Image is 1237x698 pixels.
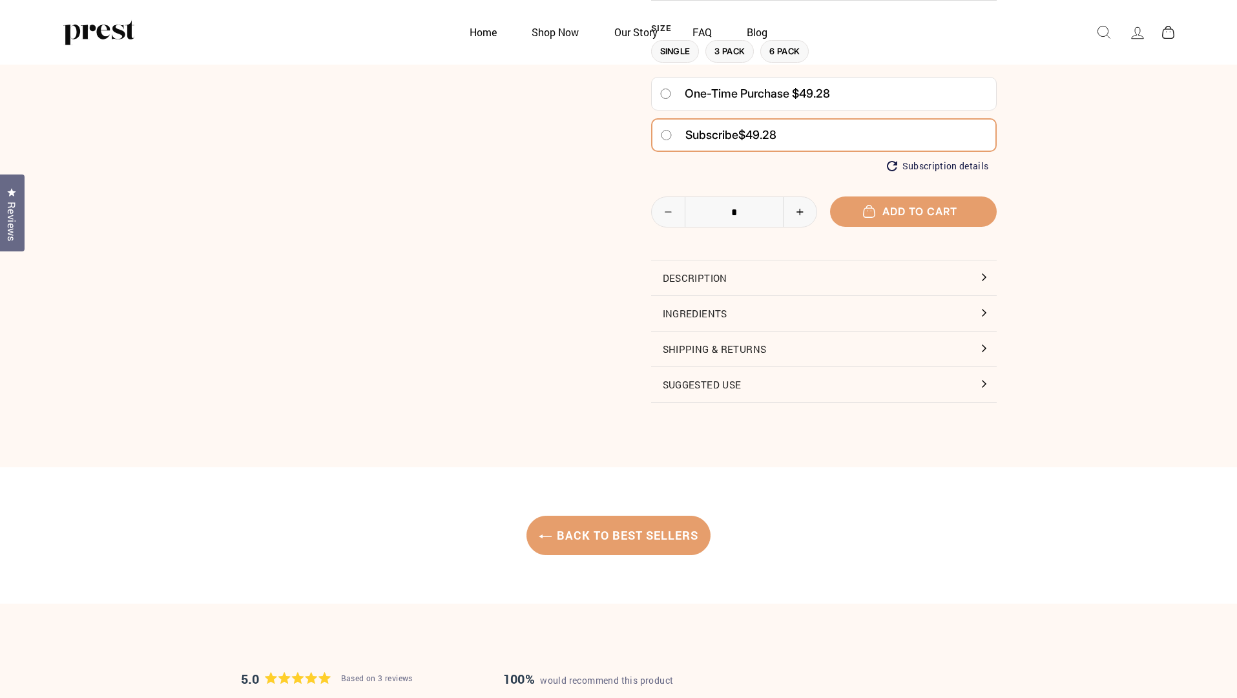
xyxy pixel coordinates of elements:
a: Our Story [598,19,674,45]
button: Ingredients [651,296,997,331]
input: quantity [652,197,817,228]
img: PREST ORGANICS [63,19,134,45]
a: Back to Best Sellers [526,516,711,555]
button: Description [651,260,997,295]
button: Suggested Use [651,367,997,402]
button: Reduce item quantity by one [652,197,685,227]
span: Subscribe [685,128,738,142]
button: Add to cart [830,196,997,227]
ul: Primary [453,19,784,45]
input: Subscribe$49.28 [660,130,672,140]
label: 6 Pack [760,40,809,63]
button: Shipping & Returns [651,332,997,366]
a: Shop Now [515,19,595,45]
span: 5.0 [241,668,260,689]
input: One-time purchase $49.28 [660,89,672,99]
span: $49.28 [738,128,776,142]
div: Based on 3 reviews [341,672,413,684]
span: Add to cart [869,205,957,218]
a: Home [453,19,513,45]
span: One-time purchase $49.28 [685,82,830,105]
span: would recommend this product [540,674,673,686]
label: Single [651,40,700,63]
span: Reviews [3,202,20,242]
strong: 100% [503,670,535,687]
label: Size [651,23,997,34]
span: Subscription details [902,161,989,172]
button: Subscription details [887,161,989,172]
label: 3 Pack [705,40,754,63]
button: Increase item quantity by one [783,197,816,227]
